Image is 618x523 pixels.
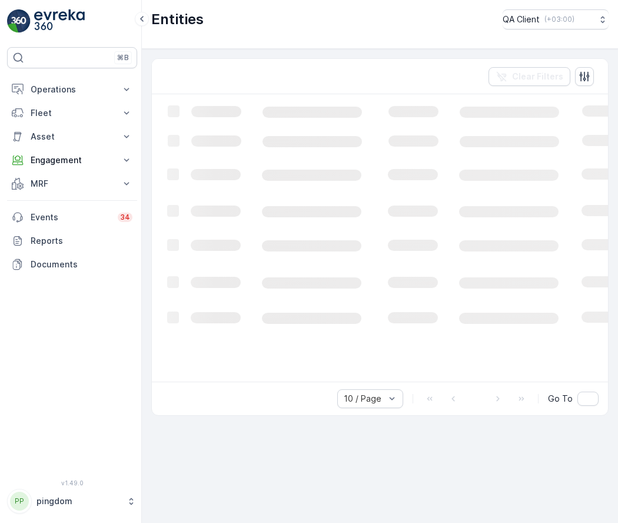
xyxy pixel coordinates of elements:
p: Operations [31,84,114,95]
div: PP [10,492,29,511]
p: 34 [120,213,130,222]
p: Reports [31,235,132,247]
p: MRF [31,178,114,190]
a: Reports [7,229,137,253]
p: Clear Filters [512,71,563,82]
p: Engagement [31,154,114,166]
p: Documents [31,259,132,270]
p: Fleet [31,107,114,119]
p: pingdom [36,495,121,507]
button: Engagement [7,148,137,172]
span: v 1.49.0 [7,479,137,486]
p: QA Client [503,14,540,25]
img: logo_light-DOdMpM7g.png [34,9,85,33]
p: ⌘B [117,53,129,62]
button: PPpingdom [7,489,137,514]
button: MRF [7,172,137,196]
p: Asset [31,131,114,143]
p: ( +03:00 ) [544,15,574,24]
button: Fleet [7,101,137,125]
p: Entities [151,10,204,29]
img: logo [7,9,31,33]
button: Operations [7,78,137,101]
button: Clear Filters [489,67,570,86]
p: Events [31,211,111,223]
a: Documents [7,253,137,276]
span: Go To [548,393,573,405]
button: Asset [7,125,137,148]
a: Events34 [7,206,137,229]
button: QA Client(+03:00) [503,9,609,29]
